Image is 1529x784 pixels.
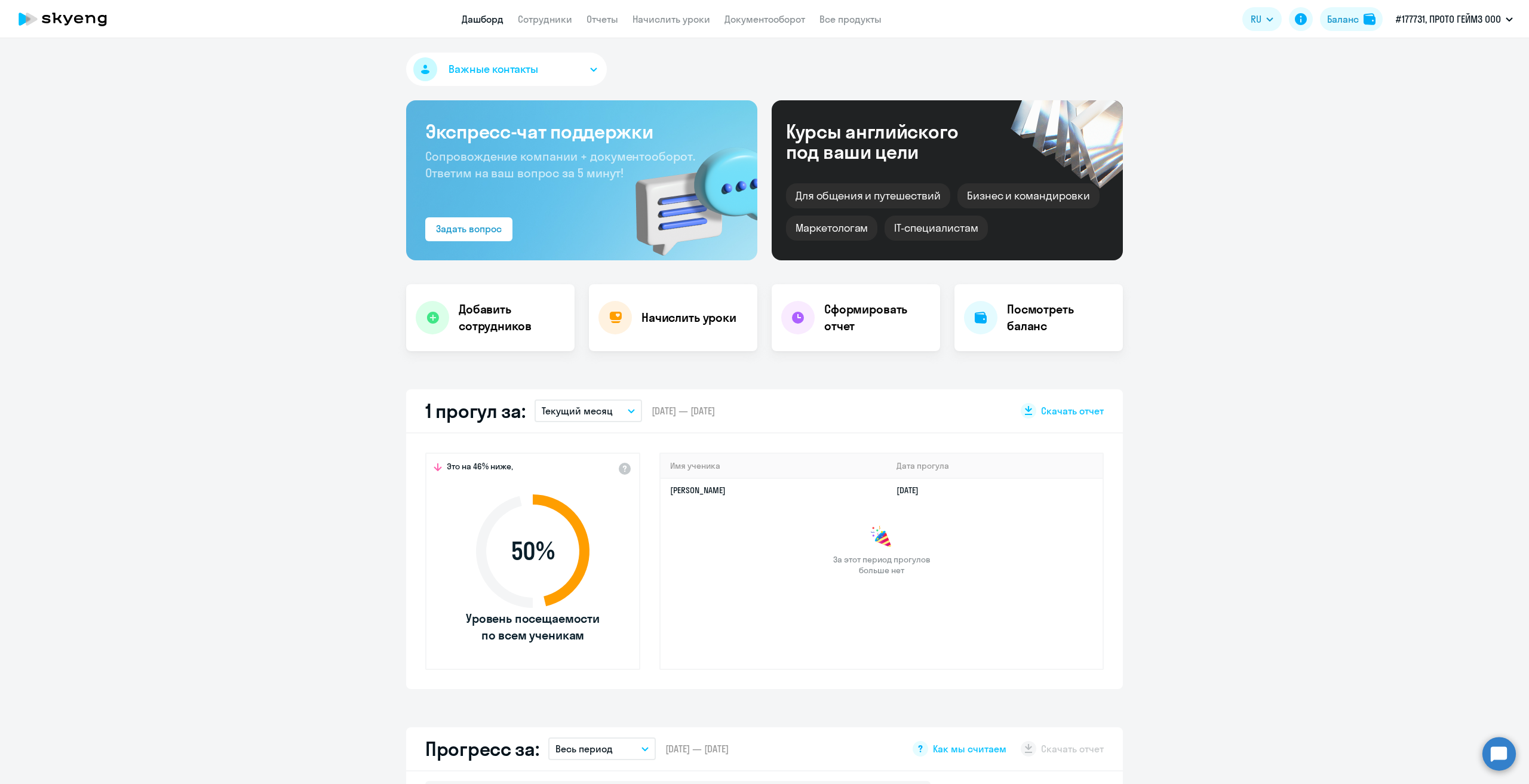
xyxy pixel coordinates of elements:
img: congrats [870,525,894,549]
button: #177731, ПРОТО ГЕЙМЗ ООО [1390,5,1519,33]
h4: Посмотреть баланс [1007,301,1113,334]
span: 50 % [464,537,601,565]
button: Задать вопрос [425,217,512,241]
div: Маркетологам [786,216,877,241]
h4: Начислить уроки [641,309,736,326]
div: Бизнес и командировки [957,183,1100,208]
img: balance [1364,13,1376,25]
th: Имя ученика [661,454,887,478]
th: Дата прогула [887,454,1103,478]
div: Баланс [1327,12,1359,26]
p: #177731, ПРОТО ГЕЙМЗ ООО [1396,12,1501,26]
button: Важные контакты [406,53,607,86]
p: Весь период [555,742,613,756]
span: Сопровождение компании + документооборот. Ответим на ваш вопрос за 5 минут! [425,149,695,180]
h4: Сформировать отчет [824,301,931,334]
a: Все продукты [819,13,882,25]
span: Как мы считаем [933,742,1006,755]
a: Документооборот [724,13,805,25]
button: Весь период [548,737,656,760]
span: Уровень посещаемости по всем ученикам [464,610,601,644]
button: Текущий месяц [535,399,642,422]
div: IT-специалистам [885,216,987,241]
span: [DATE] — [DATE] [652,404,715,417]
a: Отчеты [587,13,618,25]
a: Сотрудники [518,13,572,25]
span: Скачать отчет [1041,404,1104,417]
div: Курсы английского под ваши цели [786,121,990,162]
h2: Прогресс за: [425,737,539,761]
a: Дашборд [462,13,503,25]
span: RU [1251,12,1261,26]
button: RU [1242,7,1282,31]
img: bg-img [618,126,757,260]
a: [DATE] [896,485,928,496]
a: Начислить уроки [633,13,710,25]
span: Важные контакты [449,62,538,77]
span: За этот период прогулов больше нет [831,554,932,576]
span: [DATE] — [DATE] [665,742,729,755]
p: Текущий месяц [542,404,613,418]
h4: Добавить сотрудников [459,301,565,334]
h3: Экспресс-чат поддержки [425,119,738,143]
h2: 1 прогул за: [425,399,525,423]
div: Задать вопрос [436,222,502,236]
a: [PERSON_NAME] [670,485,726,496]
button: Балансbalance [1320,7,1383,31]
div: Для общения и путешествий [786,183,950,208]
span: Это на 46% ниже, [447,461,513,475]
